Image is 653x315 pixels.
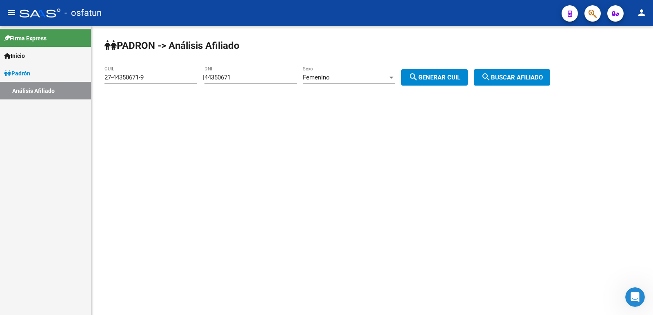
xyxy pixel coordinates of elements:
span: Inicio [4,51,25,60]
mat-icon: search [481,72,491,82]
span: Generar CUIL [409,74,460,81]
mat-icon: search [409,72,418,82]
span: Firma Express [4,34,47,43]
button: Buscar afiliado [474,69,550,86]
mat-icon: person [637,8,646,18]
iframe: Intercom live chat [625,287,645,307]
span: Femenino [303,74,330,81]
mat-icon: menu [7,8,16,18]
div: | [203,74,474,81]
span: Buscar afiliado [481,74,543,81]
button: Generar CUIL [401,69,468,86]
strong: PADRON -> Análisis Afiliado [104,40,240,51]
span: - osfatun [64,4,102,22]
span: Padrón [4,69,30,78]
